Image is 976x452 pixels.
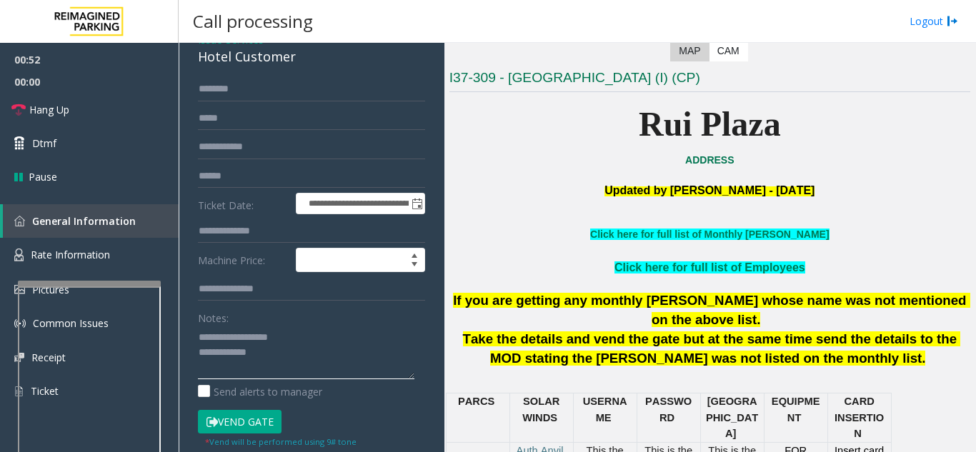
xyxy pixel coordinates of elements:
[670,41,709,61] label: Map
[458,396,494,407] span: PARCS
[449,69,970,92] h3: I37-309 - [GEOGRAPHIC_DATA] (I) (CP)
[14,353,24,362] img: 'icon'
[706,396,758,439] span: [GEOGRAPHIC_DATA]
[910,14,958,29] a: Logout
[205,436,357,447] small: Vend will be performed using 9# tone
[198,306,229,326] label: Notes:
[583,396,627,423] span: USERNAME
[194,193,292,214] label: Ticket Date:
[614,261,805,273] a: Click here for full list of Employees
[186,4,320,39] h3: Call processing
[32,214,136,228] span: General Information
[404,260,424,271] span: Decrease value
[198,410,282,434] button: Vend Gate
[453,293,970,327] span: If you are getting any monthly [PERSON_NAME] whose name was not mentioned on the above list.
[14,385,24,398] img: 'icon'
[29,169,57,184] span: Pause
[604,184,815,196] span: Updated by [PERSON_NAME] - [DATE]
[14,318,26,329] img: 'icon'
[222,33,264,46] span: -
[198,384,322,399] label: Send alerts to manager
[835,396,884,439] span: CARD INSERTION
[404,248,424,260] span: Increase value
[409,194,424,214] span: Toggle popup
[922,351,925,366] span: .
[590,228,829,240] a: Click here for full list of Monthly [PERSON_NAME]
[29,102,69,117] span: Hang Up
[772,396,820,423] span: EQUIPMENT
[709,41,748,61] label: CAM
[198,47,425,66] div: Hotel Customer
[194,248,292,272] label: Machine Price:
[14,285,25,294] img: 'icon'
[667,412,675,423] span: D
[522,396,562,423] span: SOLAR WINDS
[3,204,179,238] a: General Information
[645,396,692,423] span: PASSWOR
[32,136,56,151] span: Dtmf
[31,248,110,261] span: Rate Information
[947,14,958,29] img: logout
[463,331,961,366] span: Take the details and vend the gate but at the same time send the details to the MOD stating the [...
[14,216,25,226] img: 'icon'
[14,248,24,261] img: 'icon'
[685,154,734,166] a: ADDRESS
[639,105,781,143] b: Rui Plaza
